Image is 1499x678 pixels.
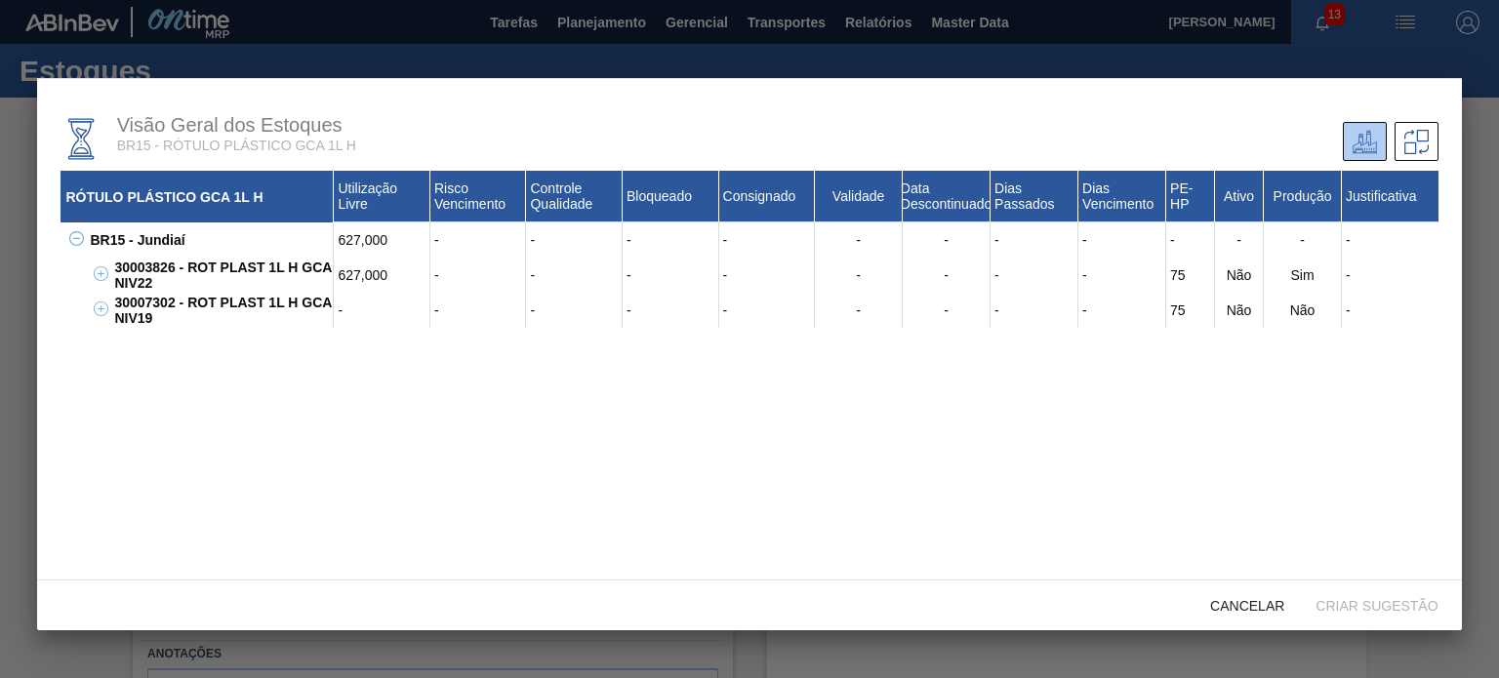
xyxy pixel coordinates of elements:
div: Sugestões de Trasferência [1395,122,1438,161]
div: Não [1215,293,1264,328]
div: Bloqueado [623,171,719,222]
div: - [1342,222,1438,258]
div: 30007302 - ROT PLAST 1L H GCA NIV19 [109,293,334,328]
div: - [526,258,623,293]
div: - [815,293,903,328]
div: - [430,258,527,293]
div: Risco Vencimento [430,171,527,222]
div: - [526,222,623,258]
span: Criar sugestão [1300,598,1453,614]
div: - [719,258,816,293]
div: - [991,293,1078,328]
div: - [1078,222,1166,258]
div: 75 [1166,293,1215,328]
div: Consignado [719,171,816,222]
div: Dias Vencimento [1078,171,1166,222]
div: - [623,293,719,328]
div: - [430,293,527,328]
div: - [815,258,903,293]
div: 627,000 [334,222,430,258]
div: - [719,293,816,328]
div: - [1264,222,1342,258]
div: BR15 - Jundiaí [85,222,334,258]
div: Ativo [1215,171,1264,222]
div: - [1078,293,1166,328]
button: Criar sugestão [1300,587,1453,622]
div: 75 [1166,258,1215,293]
div: Data Descontinuado [903,171,991,222]
div: - [903,258,991,293]
div: Sim [1264,258,1342,293]
button: Cancelar [1195,587,1300,622]
div: Dias Passados [991,171,1078,222]
div: - [719,222,816,258]
div: Validade [815,171,903,222]
div: RÓTULO PLÁSTICO GCA 1L H [61,171,334,222]
div: - [334,293,430,328]
div: - [903,293,991,328]
div: 30003826 - ROT PLAST 1L H GCA NIV22 [109,258,334,293]
div: - [430,222,527,258]
div: - [623,258,719,293]
div: - [1215,222,1264,258]
div: - [1342,293,1438,328]
span: BR15 - RÓTULO PLÁSTICO GCA 1L H [117,138,356,153]
div: - [991,222,1078,258]
div: Não [1215,258,1264,293]
span: Visão Geral dos Estoques [117,114,343,136]
div: - [1342,258,1438,293]
div: 627,000 [334,258,430,293]
div: - [903,222,991,258]
div: PE-HP [1166,171,1215,222]
div: - [623,222,719,258]
div: Utilização Livre [334,171,430,222]
div: Controle Qualidade [526,171,623,222]
div: - [526,293,623,328]
div: - [1078,258,1166,293]
div: - [991,258,1078,293]
div: Produção [1264,171,1342,222]
div: Justificativa [1342,171,1438,222]
div: Unidade Atual/ Unidades [1343,122,1387,161]
span: Cancelar [1195,598,1300,614]
div: - [1166,222,1215,258]
div: - [815,222,903,258]
div: Não [1264,293,1342,328]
